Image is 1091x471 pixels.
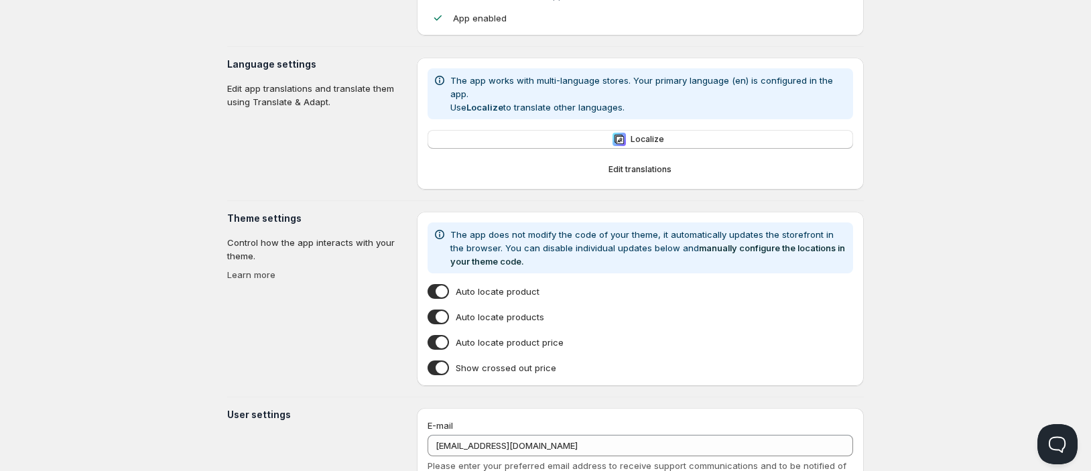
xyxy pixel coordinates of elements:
[227,212,406,225] h3: Theme settings
[456,361,556,375] span: Show crossed out price
[613,133,626,146] img: Localize
[456,336,564,349] span: Auto locate product price
[428,160,853,179] button: Edit translations
[227,58,406,71] h3: Language settings
[456,310,544,324] span: Auto locate products
[227,236,406,263] p: Control how the app interacts with your theme.
[608,164,671,175] span: Edit translations
[456,285,539,298] span: Auto locate product
[428,420,453,431] span: E-mail
[466,102,503,113] b: Localize
[450,74,848,114] p: The app works with multi-language stores. Your primary language (en) is configured in the app. Us...
[450,228,848,268] p: The app does not modify the code of your theme, it automatically updates the storefront in the br...
[453,11,507,25] p: App enabled
[227,82,406,109] p: Edit app translations and translate them using Translate & Adapt.
[631,134,664,145] span: Localize
[450,243,845,267] a: manually configure the locations in your theme code.
[227,408,406,421] h3: User settings
[1037,424,1078,464] iframe: Help Scout Beacon - Open
[227,269,275,280] a: Learn more
[428,130,853,149] button: LocalizeLocalize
